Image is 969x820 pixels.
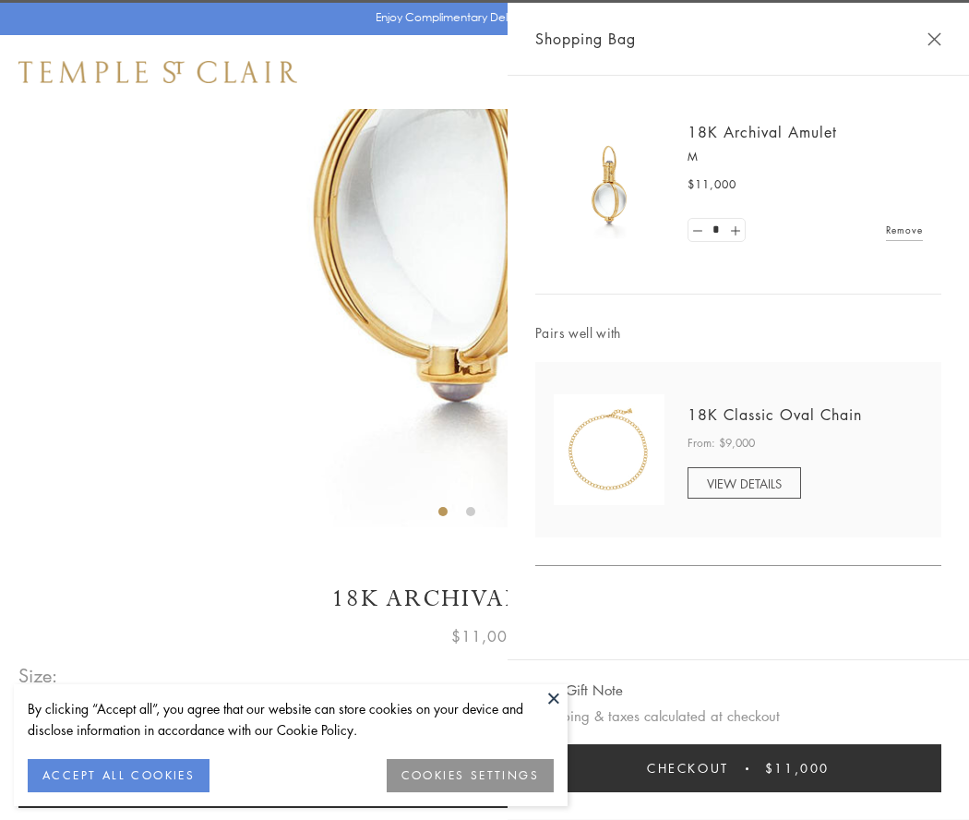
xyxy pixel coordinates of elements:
[18,660,59,691] span: Size:
[28,759,209,792] button: ACCEPT ALL COOKIES
[451,624,518,648] span: $11,000
[688,219,707,242] a: Set quantity to 0
[535,322,941,344] span: Pairs well with
[765,758,830,778] span: $11,000
[18,583,951,615] h1: 18K Archival Amulet
[28,698,554,741] div: By clicking “Accept all”, you agree that our website can store cookies on your device and disclos...
[886,220,923,240] a: Remove
[376,8,585,27] p: Enjoy Complimentary Delivery & Returns
[387,759,554,792] button: COOKIES SETTINGS
[688,467,801,499] a: VIEW DETAILS
[707,475,782,492] span: VIEW DETAILS
[688,404,862,425] a: 18K Classic Oval Chain
[535,679,623,702] button: Add Gift Note
[18,61,297,83] img: Temple St. Clair
[554,394,664,505] img: N88865-OV18
[535,705,941,728] p: Shipping & taxes calculated at checkout
[927,32,941,46] button: Close Shopping Bag
[535,27,636,51] span: Shopping Bag
[647,758,729,778] span: Checkout
[688,122,837,142] a: 18K Archival Amulet
[535,744,941,792] button: Checkout $11,000
[725,219,744,242] a: Set quantity to 2
[554,129,664,240] img: 18K Archival Amulet
[688,434,755,452] span: From: $9,000
[688,175,736,194] span: $11,000
[688,148,923,166] p: M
